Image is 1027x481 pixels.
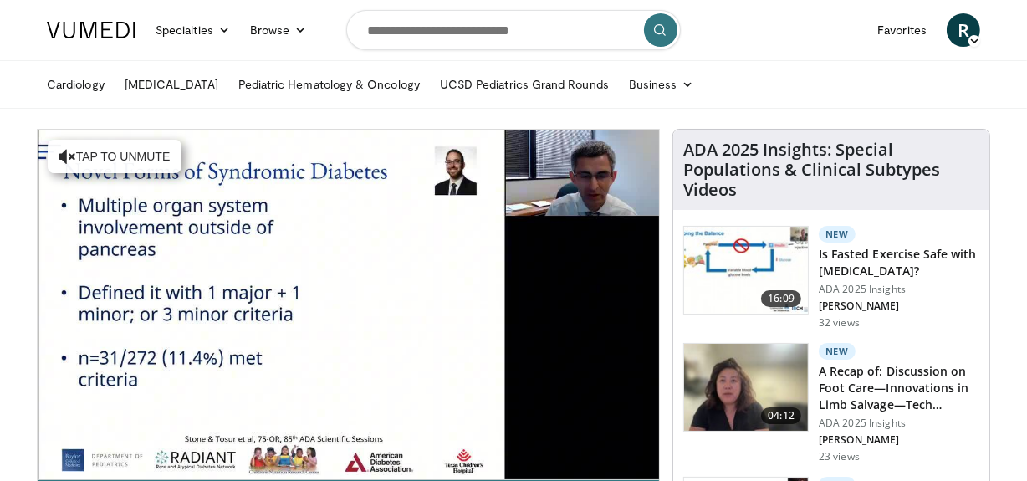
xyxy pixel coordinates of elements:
a: Favorites [867,13,937,47]
span: 16:09 [761,290,801,307]
p: ADA 2025 Insights [819,417,979,430]
img: da7aec45-d37b-4722-9fe9-04c8b7c4ab48.150x105_q85_crop-smart_upscale.jpg [684,227,808,314]
h3: Is Fasted Exercise Safe with [MEDICAL_DATA]? [819,246,979,279]
img: d10ac4fa-4849-4c71-8d92-f1981c03fb78.150x105_q85_crop-smart_upscale.jpg [684,344,808,431]
p: 32 views [819,316,860,330]
a: UCSD Pediatrics Grand Rounds [430,68,619,101]
p: New [819,226,856,243]
input: Search topics, interventions [346,10,681,50]
a: Browse [240,13,317,47]
a: 16:09 New Is Fasted Exercise Safe with [MEDICAL_DATA]? ADA 2025 Insights [PERSON_NAME] 32 views [683,226,979,330]
a: Pediatric Hematology & Oncology [228,68,430,101]
h4: ADA 2025 Insights: Special Populations & Clinical Subtypes Videos [683,140,979,200]
a: R [947,13,980,47]
img: VuMedi Logo [47,22,135,38]
a: Specialties [146,13,240,47]
p: 23 views [819,450,860,463]
a: Cardiology [37,68,115,101]
a: [MEDICAL_DATA] [115,68,228,101]
button: Tap to unmute [48,140,181,173]
a: 04:12 New A Recap of: Discussion on Foot Care—Innovations in Limb Salvage—Tech… ADA 2025 Insights... [683,343,979,463]
h3: A Recap of: Discussion on Foot Care—Innovations in Limb Salvage—Tech… [819,363,979,413]
p: [PERSON_NAME] [819,299,979,313]
p: ADA 2025 Insights [819,283,979,296]
span: 04:12 [761,407,801,424]
p: New [819,343,856,360]
p: [PERSON_NAME] [819,433,979,447]
video-js: Video Player [38,130,659,480]
a: Business [619,68,704,101]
